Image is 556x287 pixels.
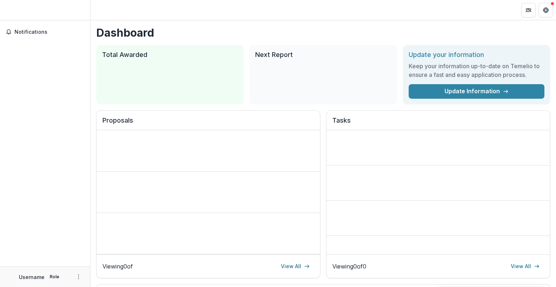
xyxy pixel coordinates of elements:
button: Partners [521,3,536,17]
p: Username [19,273,45,281]
p: Viewing 0 of [102,262,133,271]
a: View All [506,261,544,272]
a: View All [277,261,314,272]
p: Role [47,274,62,280]
h2: Tasks [332,116,544,130]
p: Viewing 0 of 0 [332,262,366,271]
h1: Dashboard [96,26,550,39]
span: Notifications [14,29,84,35]
h2: Total Awarded [102,51,238,59]
button: More [74,272,83,281]
a: Update Information [409,84,544,99]
h2: Update your information [409,51,544,59]
button: Notifications [3,26,87,38]
h2: Proposals [102,116,314,130]
button: Get Help [539,3,553,17]
h3: Keep your information up-to-date on Temelio to ensure a fast and easy application process. [409,62,544,79]
h2: Next Report [255,51,391,59]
